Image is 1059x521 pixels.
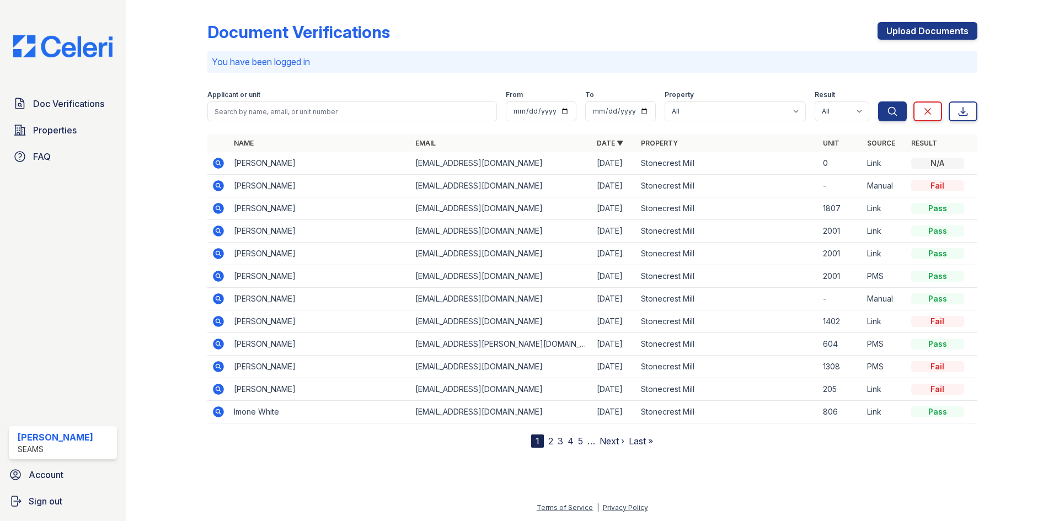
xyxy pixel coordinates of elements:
td: [DATE] [592,401,637,423]
div: Fail [911,361,964,372]
div: Fail [911,180,964,191]
td: Stonecrest Mill [637,288,818,310]
td: [EMAIL_ADDRESS][PERSON_NAME][DOMAIN_NAME] [411,333,592,356]
a: Doc Verifications [9,93,117,115]
td: Link [863,401,907,423]
td: Link [863,152,907,175]
td: 205 [819,378,863,401]
a: Properties [9,119,117,141]
td: [DATE] [592,175,637,197]
label: To [585,90,594,99]
label: Property [665,90,694,99]
span: … [587,434,595,448]
td: [EMAIL_ADDRESS][DOMAIN_NAME] [411,288,592,310]
td: Stonecrest Mill [637,265,818,288]
td: [PERSON_NAME] [229,197,411,220]
td: [DATE] [592,197,637,220]
td: 1308 [819,356,863,378]
td: Stonecrest Mill [637,197,818,220]
td: Link [863,310,907,333]
div: Pass [911,293,964,304]
td: [PERSON_NAME] [229,152,411,175]
a: Sign out [4,490,121,512]
a: Unit [823,139,839,147]
td: [PERSON_NAME] [229,378,411,401]
div: [PERSON_NAME] [18,431,93,444]
td: Stonecrest Mill [637,152,818,175]
a: Property [641,139,678,147]
td: Stonecrest Mill [637,220,818,243]
a: 5 [578,436,583,447]
td: [DATE] [592,333,637,356]
span: Account [29,468,63,481]
div: | [597,503,599,512]
img: CE_Logo_Blue-a8612792a0a2168367f1c8372b55b34899dd931a85d93a1a3d3e32e68fde9ad4.png [4,35,121,57]
td: PMS [863,333,907,356]
label: Result [815,90,835,99]
td: Stonecrest Mill [637,356,818,378]
td: [EMAIL_ADDRESS][DOMAIN_NAME] [411,220,592,243]
td: [PERSON_NAME] [229,333,411,356]
span: FAQ [33,150,51,163]
div: Pass [911,225,964,237]
td: PMS [863,356,907,378]
td: [DATE] [592,265,637,288]
td: [PERSON_NAME] [229,175,411,197]
td: Link [863,220,907,243]
a: Name [234,139,254,147]
div: Fail [911,384,964,395]
div: Pass [911,339,964,350]
td: Stonecrest Mill [637,401,818,423]
td: [PERSON_NAME] [229,220,411,243]
a: Result [911,139,937,147]
td: [DATE] [592,288,637,310]
a: Privacy Policy [603,503,648,512]
td: [EMAIL_ADDRESS][DOMAIN_NAME] [411,401,592,423]
a: Last » [629,436,653,447]
div: SEAMS [18,444,93,455]
td: Stonecrest Mill [637,175,818,197]
td: [PERSON_NAME] [229,356,411,378]
td: Stonecrest Mill [637,378,818,401]
div: Pass [911,203,964,214]
a: Source [867,139,895,147]
label: From [506,90,523,99]
span: Properties [33,123,77,137]
td: Stonecrest Mill [637,243,818,265]
span: Sign out [29,495,62,508]
td: [DATE] [592,243,637,265]
td: [EMAIL_ADDRESS][DOMAIN_NAME] [411,152,592,175]
td: [PERSON_NAME] [229,265,411,288]
label: Applicant or unit [207,90,260,99]
td: Manual [863,288,907,310]
div: Fail [911,316,964,327]
div: 1 [531,434,544,448]
div: N/A [911,158,964,169]
input: Search by name, email, or unit number [207,101,497,121]
a: 4 [568,436,574,447]
td: Link [863,378,907,401]
td: [EMAIL_ADDRESS][DOMAIN_NAME] [411,356,592,378]
td: Manual [863,175,907,197]
a: Email [415,139,436,147]
a: Date ▼ [597,139,623,147]
div: Pass [911,271,964,282]
a: Account [4,464,121,486]
td: Link [863,243,907,265]
td: 1402 [819,310,863,333]
td: Stonecrest Mill [637,333,818,356]
div: Pass [911,406,964,417]
p: You have been logged in [212,55,973,68]
a: 3 [558,436,563,447]
td: - [819,288,863,310]
td: 806 [819,401,863,423]
td: Link [863,197,907,220]
td: [DATE] [592,152,637,175]
a: Next › [600,436,624,447]
td: [EMAIL_ADDRESS][DOMAIN_NAME] [411,310,592,333]
td: PMS [863,265,907,288]
a: Upload Documents [878,22,977,40]
td: [PERSON_NAME] [229,243,411,265]
td: 2001 [819,243,863,265]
